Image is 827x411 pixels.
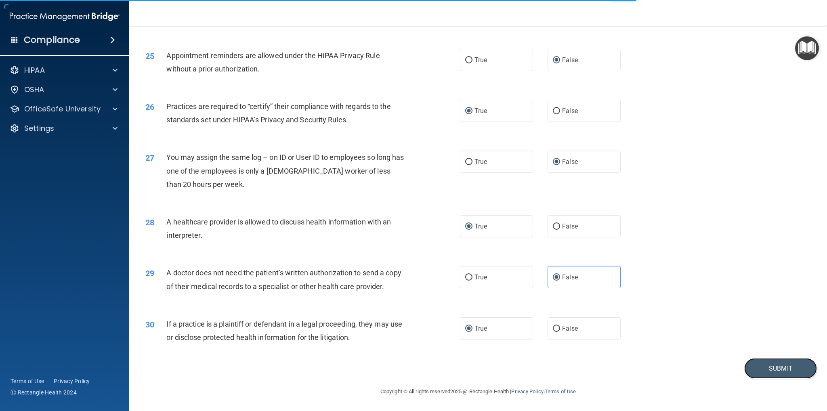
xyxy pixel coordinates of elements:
[465,224,472,230] input: True
[145,51,154,61] span: 25
[474,325,487,332] span: True
[145,218,154,227] span: 28
[553,275,560,281] input: False
[145,102,154,112] span: 26
[562,107,578,115] span: False
[511,388,543,394] a: Privacy Policy
[166,102,390,124] span: Practices are required to “certify” their compliance with regards to the standards set under HIPA...
[795,36,819,60] button: Open Resource Center
[474,273,487,281] span: True
[10,124,118,133] a: Settings
[166,153,404,188] span: You may assign the same log – on ID or User ID to employees so long has one of the employees is o...
[474,222,487,230] span: True
[24,124,54,133] p: Settings
[54,377,90,385] a: Privacy Policy
[166,320,402,342] span: If a practice is a plaintiff or defendant in a legal proceeding, they may use or disclose protect...
[166,268,401,290] span: A doctor does not need the patient’s written authorization to send a copy of their medical record...
[24,65,45,75] p: HIPAA
[465,159,472,165] input: True
[553,108,560,114] input: False
[166,218,391,239] span: A healthcare provider is allowed to discuss health information with an interpreter.
[474,56,487,64] span: True
[553,159,560,165] input: False
[145,153,154,163] span: 27
[474,107,487,115] span: True
[10,8,120,25] img: PMB logo
[10,388,77,396] span: Ⓒ Rectangle Health 2024
[145,268,154,278] span: 29
[24,34,80,46] h4: Compliance
[10,104,118,114] a: OfficeSafe University
[24,104,101,114] p: OfficeSafe University
[10,85,118,94] a: OSHA
[562,222,578,230] span: False
[474,158,487,166] span: True
[465,275,472,281] input: True
[331,379,625,405] div: Copyright © All rights reserved 2025 @ Rectangle Health | |
[465,57,472,63] input: True
[562,56,578,64] span: False
[553,57,560,63] input: False
[744,358,817,379] button: Submit
[10,65,118,75] a: HIPAA
[24,85,44,94] p: OSHA
[553,326,560,332] input: False
[145,320,154,329] span: 30
[465,108,472,114] input: True
[166,51,380,73] span: Appointment reminders are allowed under the HIPAA Privacy Rule without a prior authorization.
[562,158,578,166] span: False
[553,224,560,230] input: False
[465,326,472,332] input: True
[10,377,44,385] a: Terms of Use
[562,325,578,332] span: False
[562,273,578,281] span: False
[545,388,576,394] a: Terms of Use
